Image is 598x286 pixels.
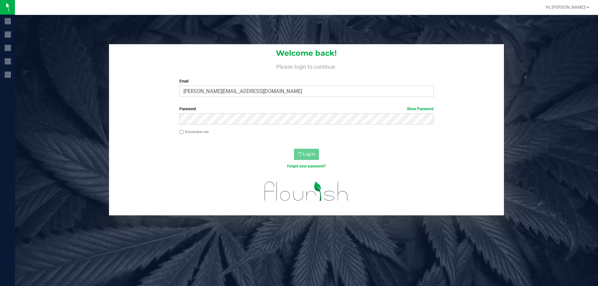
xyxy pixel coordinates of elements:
[294,149,319,160] button: Log In
[287,164,326,168] a: Forgot your password?
[179,130,184,134] input: Remember me
[179,78,433,84] label: Email
[407,107,434,111] a: Show Password
[257,176,356,207] img: flourish_logo.svg
[303,152,315,157] span: Log In
[179,107,196,111] span: Password
[109,49,504,57] h1: Welcome back!
[109,62,504,70] h4: Please login to continue.
[546,5,586,10] span: Hi, [PERSON_NAME]!
[179,129,209,135] label: Remember me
